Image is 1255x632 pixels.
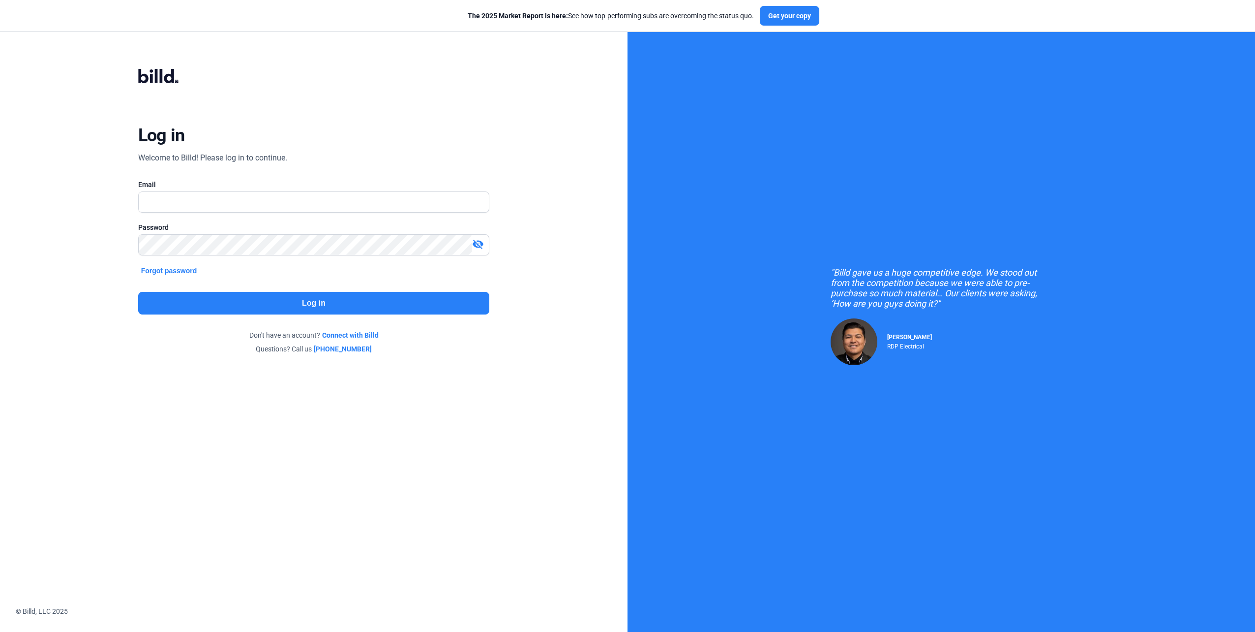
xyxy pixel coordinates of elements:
a: Connect with Billd [322,330,379,340]
div: Questions? Call us [138,344,490,354]
span: [PERSON_NAME] [887,334,932,341]
div: See how top-performing subs are overcoming the status quo. [468,11,754,21]
div: Email [138,180,490,190]
button: Log in [138,292,490,315]
button: Get your copy [760,6,819,26]
div: Password [138,222,490,232]
a: [PHONE_NUMBER] [314,344,372,354]
div: Don't have an account? [138,330,490,340]
button: Forgot password [138,265,200,276]
div: RDP Electrical [887,341,932,350]
div: "Billd gave us a huge competitive edge. We stood out from the competition because we were able to... [831,267,1052,309]
span: The 2025 Market Report is here: [468,12,568,20]
div: Welcome to Billd! Please log in to continue. [138,152,287,164]
mat-icon: visibility_off [472,238,484,250]
img: Raul Pacheco [831,318,877,365]
div: Log in [138,125,185,146]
